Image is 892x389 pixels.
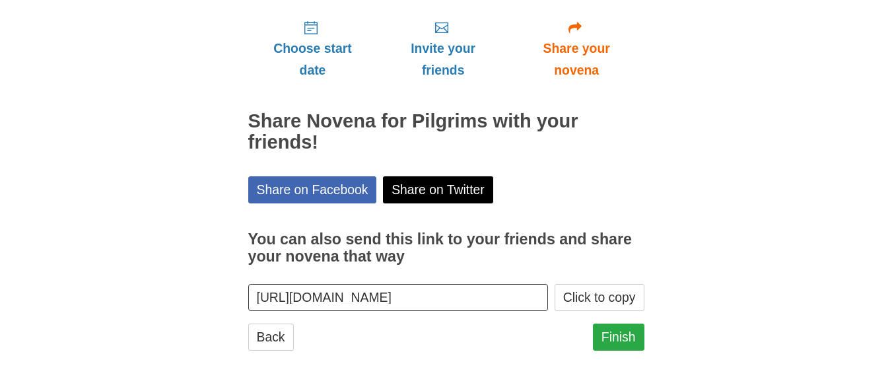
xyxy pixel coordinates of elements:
a: Share on Twitter [383,176,493,203]
h3: You can also send this link to your friends and share your novena that way [248,231,644,265]
span: Choose start date [261,38,364,81]
a: Share your novena [509,9,644,88]
a: Finish [593,324,644,351]
a: Back [248,324,294,351]
h2: Share Novena for Pilgrims with your friends! [248,111,644,153]
a: Share on Facebook [248,176,377,203]
a: Invite your friends [377,9,508,88]
span: Invite your friends [390,38,495,81]
span: Share your novena [522,38,631,81]
a: Choose start date [248,9,378,88]
button: Click to copy [555,284,644,311]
